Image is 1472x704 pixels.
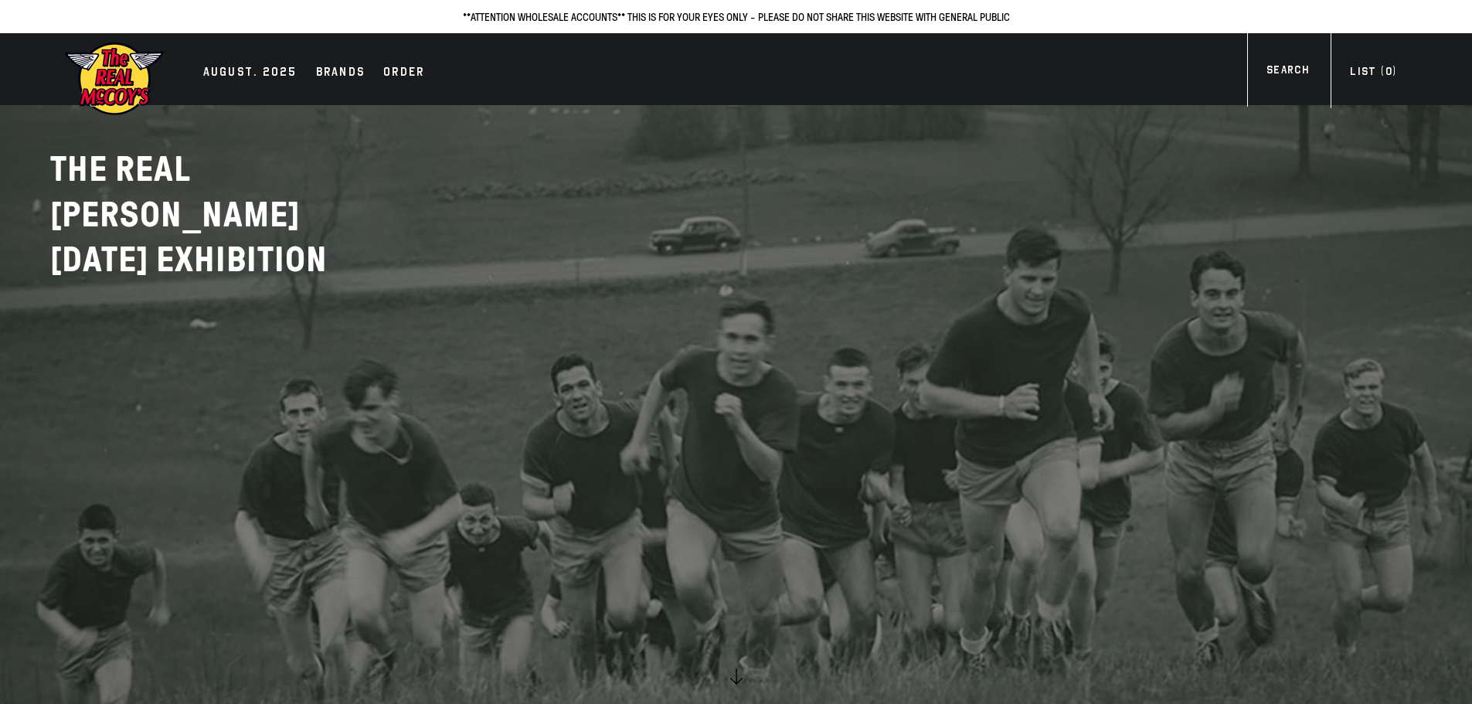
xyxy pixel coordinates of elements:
a: Search [1247,62,1328,83]
h2: THE REAL [PERSON_NAME] [50,147,437,283]
a: Order [376,63,432,84]
div: Brands [316,63,365,84]
p: [DATE] EXHIBITION [50,237,437,283]
span: 0 [1385,65,1392,78]
a: List (0) [1331,63,1416,84]
img: mccoys-exhibition [64,41,165,117]
div: Order [383,63,424,84]
div: List ( ) [1350,63,1396,84]
p: **ATTENTION WHOLESALE ACCOUNTS** THIS IS FOR YOUR EYES ONLY - PLEASE DO NOT SHARE THIS WEBSITE WI... [15,8,1457,26]
div: AUGUST. 2025 [203,63,297,84]
div: Search [1266,62,1309,83]
a: AUGUST. 2025 [195,63,305,84]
